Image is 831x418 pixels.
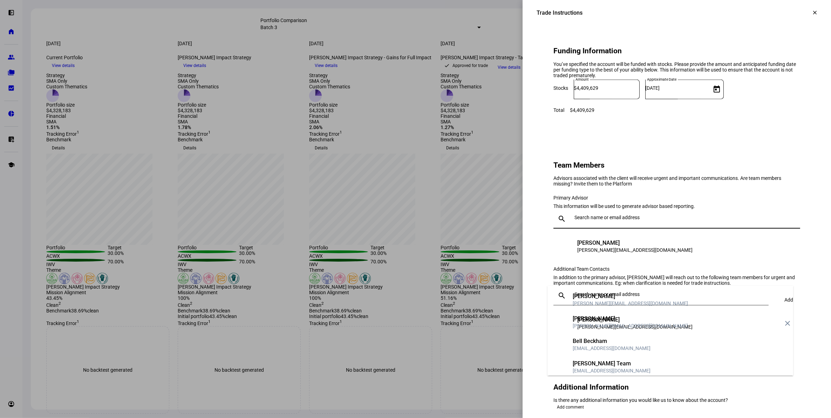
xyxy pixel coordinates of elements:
[573,360,651,367] div: [PERSON_NAME] Team
[537,9,583,16] div: Trade Instructions
[553,175,800,187] div: Advisors associated with the client will receive urgent and important communications. Are team me...
[553,203,800,209] div: This information will be used to generate advisor based reporting.
[574,85,577,91] span: $
[573,315,688,322] div: [PERSON_NAME]
[553,195,800,201] div: Primary Advisor
[553,275,800,286] div: In addition to the primary advisor, [PERSON_NAME] will reach out to the following team members fo...
[570,107,594,113] div: $4,409,629
[553,107,564,113] div: Total
[553,315,567,329] div: AM
[573,300,688,307] div: [PERSON_NAME][EMAIL_ADDRESS][DOMAIN_NAME]
[558,240,572,254] div: BE
[573,322,688,329] div: [PERSON_NAME][EMAIL_ADDRESS][DOMAIN_NAME]
[553,383,800,391] h2: Additional Information
[553,338,567,352] div: BB
[573,338,651,345] div: Bell Beckham
[647,77,676,81] mat-label: Approximate Date
[553,161,800,169] h2: Team Members
[553,397,800,403] div: Is there any additional information you would like us to know about the account?
[577,247,693,254] div: [PERSON_NAME][EMAIL_ADDRESS][DOMAIN_NAME]
[553,293,567,307] div: AM
[553,61,800,78] div: You’ve specified the account will be funded with stocks. Please provide the amount and anticipate...
[553,215,570,223] mat-icon: search
[553,85,568,91] div: Stocks
[575,77,589,81] mat-label: Amount
[573,345,651,352] div: [EMAIL_ADDRESS][DOMAIN_NAME]
[710,82,724,96] button: Open calendar
[553,266,800,272] div: Additional Team Contacts
[577,240,693,247] div: [PERSON_NAME]
[574,215,797,220] input: Search name or email address
[557,403,584,411] span: Add comment
[553,403,587,411] button: Add comment
[553,47,800,55] h2: Funding Information
[553,360,567,374] div: BT
[573,367,651,374] div: [EMAIL_ADDRESS][DOMAIN_NAME]
[573,293,688,300] div: [PERSON_NAME]
[812,9,818,16] mat-icon: clear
